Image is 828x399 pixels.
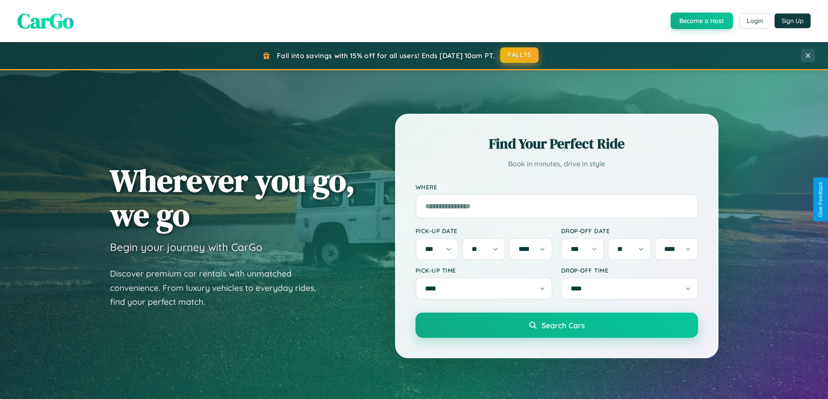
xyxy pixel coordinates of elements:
span: Fall into savings with 15% off for all users! Ends [DATE] 10am PT. [277,51,495,60]
button: Search Cars [416,313,698,338]
label: Pick-up Time [416,267,552,274]
label: Where [416,183,698,191]
label: Drop-off Date [561,227,698,234]
h1: Wherever you go, we go [110,163,355,232]
button: Become a Host [671,13,733,29]
button: Login [739,13,770,29]
p: Discover premium car rentals with unmatched convenience. From luxury vehicles to everyday rides, ... [110,267,327,309]
button: Sign Up [775,13,811,28]
button: FALL15 [500,47,539,63]
p: Book in minutes, drive in style [416,158,698,170]
span: Search Cars [542,320,585,330]
h2: Find Your Perfect Ride [416,134,698,153]
h3: Begin your journey with CarGo [110,241,263,254]
div: Give Feedback [818,182,824,217]
label: Drop-off Time [561,267,698,274]
label: Pick-up Date [416,227,552,234]
span: CarGo [17,7,74,35]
